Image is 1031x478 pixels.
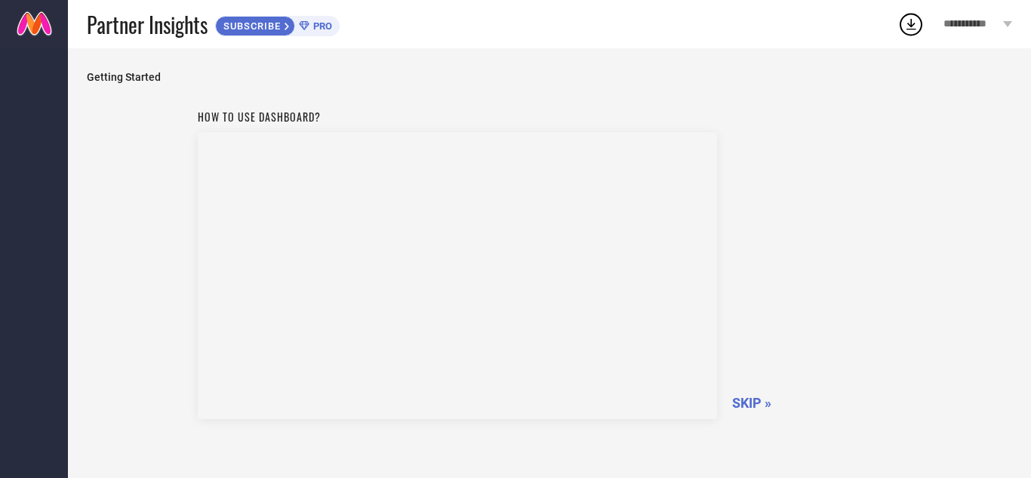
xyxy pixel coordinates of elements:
div: Open download list [897,11,925,38]
span: SUBSCRIBE [216,20,285,32]
h1: How to use dashboard? [198,109,717,125]
span: PRO [309,20,332,32]
span: Getting Started [87,71,1012,83]
span: Partner Insights [87,9,208,40]
iframe: Workspace Section [198,132,717,419]
a: SUBSCRIBEPRO [215,12,340,36]
span: SKIP » [732,395,771,411]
